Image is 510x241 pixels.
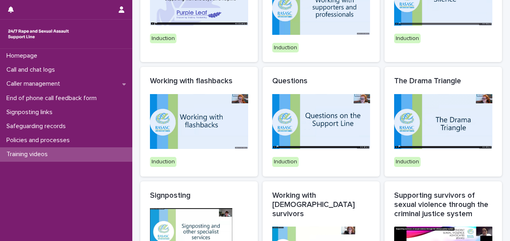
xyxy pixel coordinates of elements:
p: Signposting [150,191,248,200]
p: The Drama Triangle [394,76,492,86]
a: QuestionsWatch the videoInduction [263,67,380,176]
div: Induction [394,157,421,167]
a: The Drama TriangleWatch the videoInduction [385,67,502,176]
img: Watch the video [394,94,492,149]
p: Working with [DEMOGRAPHIC_DATA] survivors [272,191,370,219]
div: Induction [394,34,421,44]
a: Working with flashbacksWatch the videoInduction [140,67,258,176]
div: Induction [150,34,176,44]
div: Induction [272,157,299,167]
p: Homepage [3,52,44,60]
p: Training videos [3,151,54,158]
img: rhQMoQhaT3yELyF149Cw [6,26,71,42]
img: Watch the video [150,94,248,149]
p: Caller management [3,80,67,88]
p: Supporting survivors of sexual violence through the criminal justice system [394,191,492,219]
p: Call and chat logs [3,66,61,74]
img: Watch the video [272,94,370,149]
p: Policies and processes [3,137,76,144]
p: End of phone call feedback form [3,94,103,102]
p: Safeguarding records [3,123,72,130]
div: Induction [272,43,299,53]
p: Signposting links [3,108,59,116]
p: Working with flashbacks [150,76,248,86]
div: Induction [150,157,176,167]
p: Questions [272,76,370,86]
